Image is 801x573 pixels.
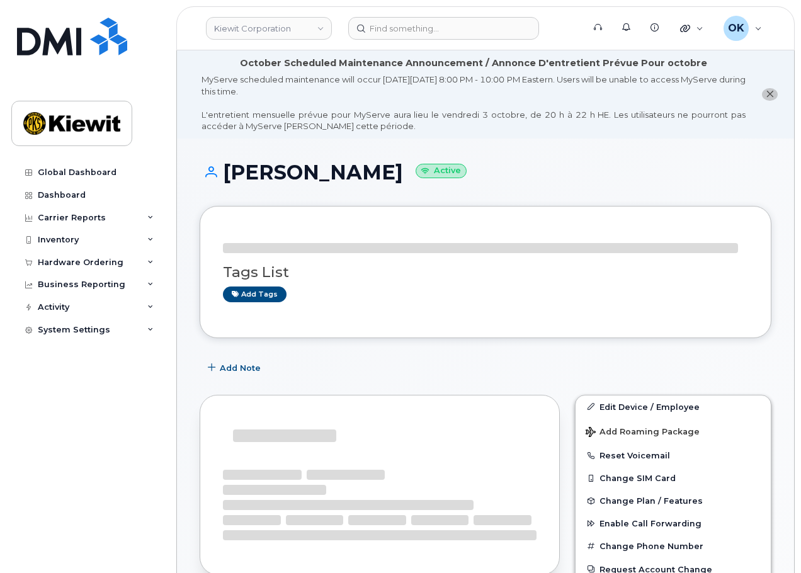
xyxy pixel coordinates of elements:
[762,88,778,101] button: close notification
[599,519,702,528] span: Enable Call Forwarding
[599,496,703,506] span: Change Plan / Features
[576,467,771,489] button: Change SIM Card
[223,264,748,280] h3: Tags List
[576,418,771,444] button: Add Roaming Package
[576,444,771,467] button: Reset Voicemail
[416,164,467,178] small: Active
[200,357,271,380] button: Add Note
[200,161,771,183] h1: [PERSON_NAME]
[576,395,771,418] a: Edit Device / Employee
[223,286,287,302] a: Add tags
[586,427,700,439] span: Add Roaming Package
[576,512,771,535] button: Enable Call Forwarding
[240,57,707,70] div: October Scheduled Maintenance Announcement / Annonce D'entretient Prévue Pour octobre
[202,74,746,132] div: MyServe scheduled maintenance will occur [DATE][DATE] 8:00 PM - 10:00 PM Eastern. Users will be u...
[576,535,771,557] button: Change Phone Number
[576,489,771,512] button: Change Plan / Features
[220,362,261,374] span: Add Note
